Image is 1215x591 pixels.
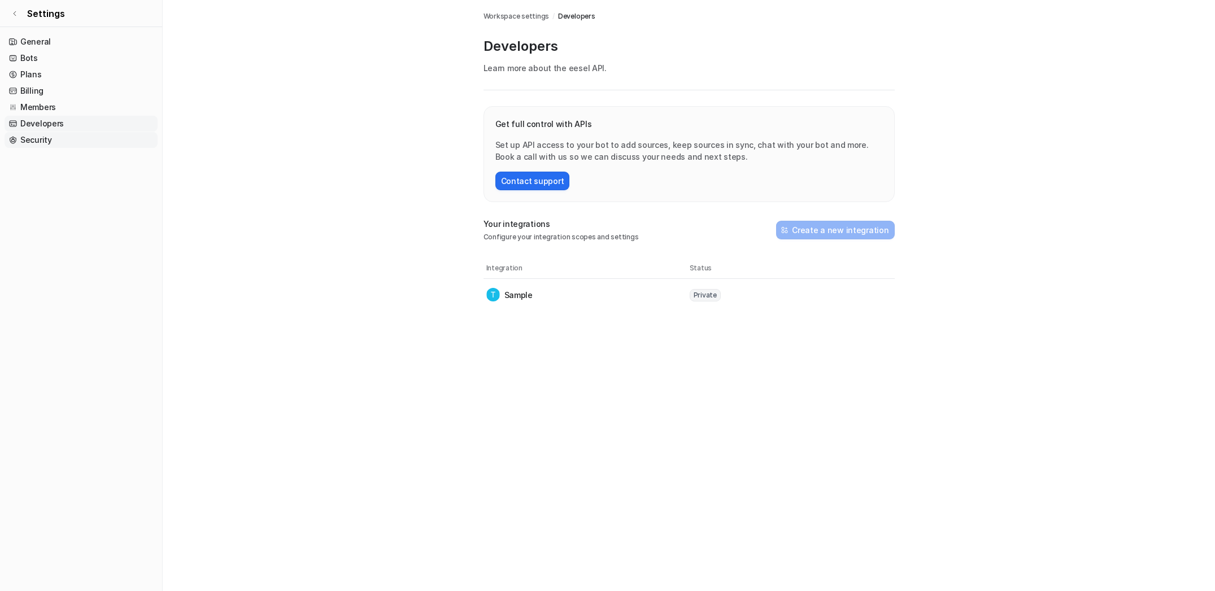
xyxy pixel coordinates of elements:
span: / [552,11,555,21]
button: Upload attachment [54,370,63,379]
a: Workspace settings [484,11,550,21]
h2: Create a new integration [792,224,889,236]
button: Contact support [495,172,570,190]
div: Close [198,5,219,25]
button: Send a message… [194,365,212,383]
a: Security [5,132,158,148]
span: Private [690,289,721,301]
img: Profile image for eesel [32,6,50,24]
a: Developers [558,11,595,21]
h1: eesel [86,11,110,19]
p: Your integrations [484,218,639,230]
a: Developers [5,116,158,132]
textarea: Message… [10,346,216,365]
button: Gif picker [36,370,45,379]
button: go back [7,5,29,26]
th: Status [689,262,892,274]
a: Billing [5,83,158,99]
p: Sample [504,289,533,301]
span: Learn more about the . [484,63,607,73]
a: eesel API [569,63,604,73]
button: Home [177,5,198,26]
p: Developers [484,37,895,55]
p: Configure your integration scopes and settings [484,232,639,242]
button: Start recording [72,370,81,379]
th: Integration [486,262,689,274]
img: Profile image for Amogh [64,6,82,24]
a: Members [5,99,158,115]
button: Create a new integration [776,221,894,239]
a: Plans [5,67,158,82]
a: General [5,34,158,50]
p: Set up API access to your bot to add sources, keep sources in sync, chat with your bot and more. ... [495,139,883,163]
span: Settings [27,7,65,20]
button: Emoji picker [18,370,27,379]
a: Bots [5,50,158,66]
p: Get full control with APIs [495,118,883,130]
img: Profile image for Patrick [48,6,66,24]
